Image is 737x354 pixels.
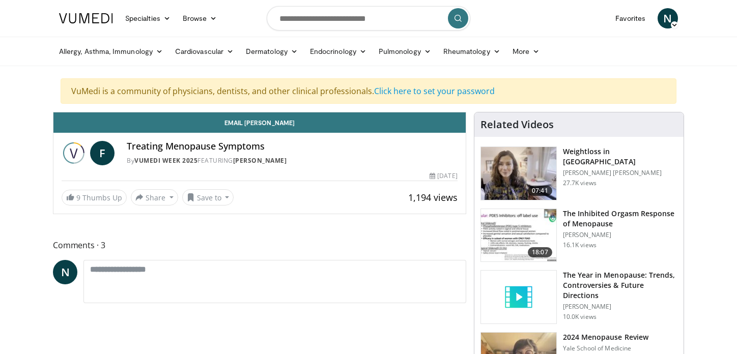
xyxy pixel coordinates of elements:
span: 07:41 [528,186,552,196]
a: Dermatology [240,41,304,62]
p: 10.0K views [563,313,597,321]
p: [PERSON_NAME] [PERSON_NAME] [563,169,677,177]
a: Endocrinology [304,41,373,62]
h3: Weightloss in [GEOGRAPHIC_DATA] [563,146,677,167]
h3: 2024 Menopause Review [563,332,648,342]
button: Share [131,189,178,205]
a: Vumedi Week 2025 [134,156,197,165]
div: VuMedi is a community of physicians, dentists, and other clinical professionals. [61,78,676,104]
span: 1,194 views [408,191,458,203]
button: Save to [182,189,234,205]
a: Click here to set your password [374,85,495,97]
a: 07:41 Weightloss in [GEOGRAPHIC_DATA] [PERSON_NAME] [PERSON_NAME] 27.7K views [480,146,677,200]
a: 9 Thumbs Up [62,190,127,205]
span: Comments 3 [53,239,466,252]
h3: The Inhibited Orgasm Response of Menopause [563,209,677,229]
h4: Related Videos [480,119,554,131]
p: [PERSON_NAME] [563,231,677,239]
span: 18:07 [528,247,552,257]
p: 27.7K views [563,179,597,187]
p: 16.1K views [563,241,597,249]
a: Allergy, Asthma, Immunology [53,41,169,62]
a: [PERSON_NAME] [233,156,287,165]
img: 9983fed1-7565-45be-8934-aef1103ce6e2.150x105_q85_crop-smart_upscale.jpg [481,147,556,200]
a: F [90,141,115,165]
a: N [53,260,77,284]
span: 9 [76,193,80,202]
a: Rheumatology [437,41,506,62]
a: More [506,41,546,62]
a: The Year in Menopause: Trends, Controversies & Future Directions [PERSON_NAME] 10.0K views [480,270,677,324]
img: 283c0f17-5e2d-42ba-a87c-168d447cdba4.150x105_q85_crop-smart_upscale.jpg [481,209,556,262]
a: N [658,8,678,28]
div: By FEATURING [127,156,458,165]
a: Cardiovascular [169,41,240,62]
input: Search topics, interventions [267,6,470,31]
div: [DATE] [430,171,457,181]
p: [PERSON_NAME] [563,303,677,311]
a: Specialties [119,8,177,28]
h3: The Year in Menopause: Trends, Controversies & Future Directions [563,270,677,301]
img: VuMedi Logo [59,13,113,23]
img: video_placeholder_short.svg [481,271,556,323]
a: Pulmonology [373,41,437,62]
a: Favorites [609,8,651,28]
h4: Treating Menopause Symptoms [127,141,458,152]
img: Vumedi Week 2025 [62,141,86,165]
p: Yale School of Medicine [563,344,648,352]
a: 18:07 The Inhibited Orgasm Response of Menopause [PERSON_NAME] 16.1K views [480,209,677,262]
a: Browse [177,8,223,28]
a: Email [PERSON_NAME] [53,112,466,133]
